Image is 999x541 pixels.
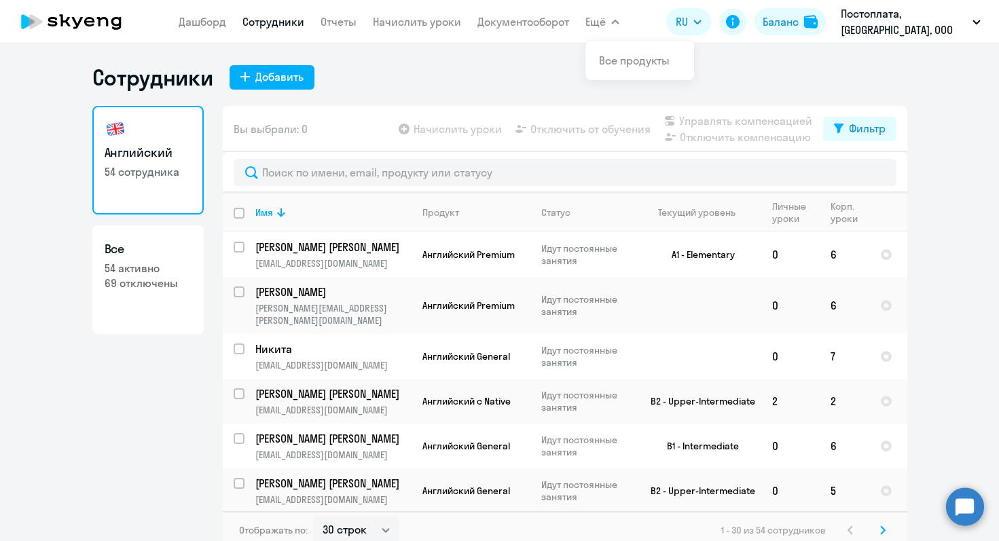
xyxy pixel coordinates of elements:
h1: Сотрудники [92,64,213,91]
a: Дашборд [179,15,226,29]
p: 69 отключены [105,276,192,291]
td: 0 [761,232,820,277]
button: Фильтр [823,117,896,141]
a: Документооборот [477,15,569,29]
p: [PERSON_NAME][EMAIL_ADDRESS][PERSON_NAME][DOMAIN_NAME] [255,302,411,327]
input: Поиск по имени, email, продукту или статусу [234,159,896,186]
td: 2 [761,379,820,424]
p: [PERSON_NAME] [PERSON_NAME] [255,431,409,446]
a: [PERSON_NAME] [255,284,411,299]
td: 0 [761,334,820,379]
button: Добавить [230,65,314,90]
div: Фильтр [849,120,886,136]
div: Текущий уровень [646,206,761,219]
p: Идут постоянные занятия [541,479,634,503]
p: [PERSON_NAME] [255,284,409,299]
p: [EMAIL_ADDRESS][DOMAIN_NAME] [255,404,411,416]
p: [PERSON_NAME] [PERSON_NAME] [255,476,409,491]
p: Постоплата, [GEOGRAPHIC_DATA], ООО [841,5,967,38]
div: Статус [541,206,570,219]
td: B2 - Upper-Intermediate [635,379,761,424]
div: Текущий уровень [658,206,735,219]
p: Идут постоянные занятия [541,293,634,318]
td: A1 - Elementary [635,232,761,277]
td: B1 - Intermediate [635,424,761,468]
p: [PERSON_NAME] [PERSON_NAME] [255,386,409,401]
div: Корп. уроки [831,200,869,225]
td: B2 - Upper-Intermediate [635,468,761,513]
p: [PERSON_NAME] [PERSON_NAME] [255,240,409,255]
a: Отчеты [321,15,357,29]
span: Английский General [422,350,510,362]
p: [EMAIL_ADDRESS][DOMAIN_NAME] [255,493,411,506]
div: Имя [255,206,273,219]
span: Вы выбрали: 0 [234,121,308,137]
span: Отображать по: [239,524,308,536]
p: [EMAIL_ADDRESS][DOMAIN_NAME] [255,449,411,461]
div: Продукт [422,206,459,219]
a: [PERSON_NAME] [PERSON_NAME] [255,476,411,491]
p: 54 активно [105,261,192,276]
img: english [105,118,126,140]
p: Идут постоянные занятия [541,389,634,413]
p: [EMAIL_ADDRESS][DOMAIN_NAME] [255,257,411,269]
td: 6 [820,424,869,468]
td: 6 [820,232,869,277]
span: Ещё [585,14,606,30]
span: Английский General [422,440,510,452]
img: balance [804,15,818,29]
span: Английский General [422,485,510,497]
a: Никита [255,341,411,356]
span: 1 - 30 из 54 сотрудников [721,524,826,536]
button: Ещё [585,8,619,35]
p: 54 сотрудника [105,164,192,179]
td: 7 [820,334,869,379]
span: Английский Premium [422,299,515,312]
a: Сотрудники [242,15,304,29]
button: Постоплата, [GEOGRAPHIC_DATA], ООО [834,5,987,38]
div: Баланс [763,14,799,30]
p: Идут постоянные занятия [541,434,634,458]
a: [PERSON_NAME] [PERSON_NAME] [255,386,411,401]
p: [EMAIL_ADDRESS][DOMAIN_NAME] [255,359,411,371]
h3: Все [105,240,192,258]
td: 5 [820,468,869,513]
div: Добавить [255,69,304,85]
a: Все54 активно69 отключены [92,225,204,334]
a: Английский54 сотрудника [92,106,204,214]
h3: Английский [105,144,192,162]
div: Личные уроки [772,200,819,225]
button: Балансbalance [755,8,826,35]
span: Английский с Native [422,395,511,407]
td: 0 [761,468,820,513]
a: [PERSON_NAME] [PERSON_NAME] [255,431,411,446]
td: 0 [761,424,820,468]
span: Английский Premium [422,248,515,261]
a: [PERSON_NAME] [PERSON_NAME] [255,240,411,255]
p: Идут постоянные занятия [541,242,634,267]
p: Идут постоянные занятия [541,344,634,369]
a: Все продукты [599,54,670,67]
div: Имя [255,206,411,219]
button: RU [666,8,711,35]
td: 2 [820,379,869,424]
td: 6 [820,277,869,334]
span: RU [676,14,688,30]
td: 0 [761,277,820,334]
p: Никита [255,341,409,356]
a: Начислить уроки [373,15,461,29]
